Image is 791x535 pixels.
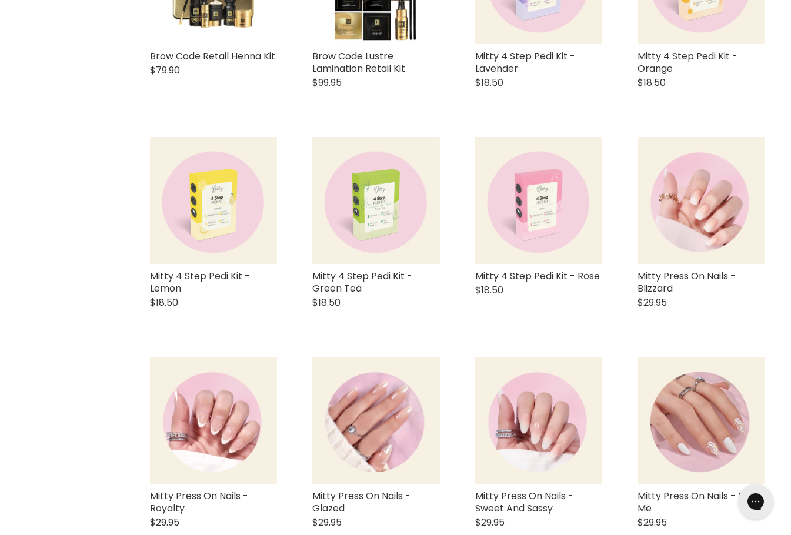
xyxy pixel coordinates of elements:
[150,357,277,484] img: Mitty Press On Nails - Royalty
[475,137,602,264] a: Mitty 4 Step Pedi Kit - Rose Mitty 4 Step Pedi Kit - Rose
[312,76,342,89] span: $99.95
[475,283,503,297] span: $18.50
[312,137,439,264] a: Mitty 4 Step Pedi Kit - Green Tea Mitty 4 Step Pedi Kit - Green Tea
[475,516,505,529] span: $29.95
[312,516,342,529] span: $29.95
[312,269,412,295] a: Mitty 4 Step Pedi Kit - Green Tea
[150,269,250,295] a: Mitty 4 Step Pedi Kit - Lemon
[638,489,763,515] a: Mitty Press On Nails - Daisy Me
[475,489,573,515] a: Mitty Press On Nails - Sweet And Sassy
[150,137,277,264] img: Mitty 4 Step Pedi Kit - Lemon
[638,357,765,484] a: Mitty Press On Nails - Daisy Me Mitty Press On Nails - Daisy Me
[312,489,410,515] a: Mitty Press On Nails - Glazed
[475,49,575,75] a: Mitty 4 Step Pedi Kit - Lavender
[638,516,667,529] span: $29.95
[475,357,602,484] img: Mitty Press On Nails - Sweet And Sassy
[638,357,765,484] img: Mitty Press On Nails - Daisy Me
[638,296,667,309] span: $29.95
[475,137,602,264] img: Mitty 4 Step Pedi Kit - Rose
[638,137,765,264] img: Mitty Press On Nails - Blizzard
[312,137,439,264] img: Mitty 4 Step Pedi Kit - Green Tea
[150,49,275,63] a: Brow Code Retail Henna Kit
[312,357,439,484] img: Mitty Press On Nails - Glazed
[638,269,736,295] a: Mitty Press On Nails - Blizzard
[475,76,503,89] span: $18.50
[638,76,666,89] span: $18.50
[732,480,779,523] iframe: Gorgias live chat messenger
[312,296,341,309] span: $18.50
[150,137,277,264] a: Mitty 4 Step Pedi Kit - Lemon Mitty 4 Step Pedi Kit - Lemon
[638,49,737,75] a: Mitty 4 Step Pedi Kit - Orange
[475,269,600,283] a: Mitty 4 Step Pedi Kit - Rose
[150,296,178,309] span: $18.50
[150,489,248,515] a: Mitty Press On Nails - Royalty
[150,63,180,77] span: $79.90
[312,49,405,75] a: Brow Code Lustre Lamination Retail Kit
[150,516,179,529] span: $29.95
